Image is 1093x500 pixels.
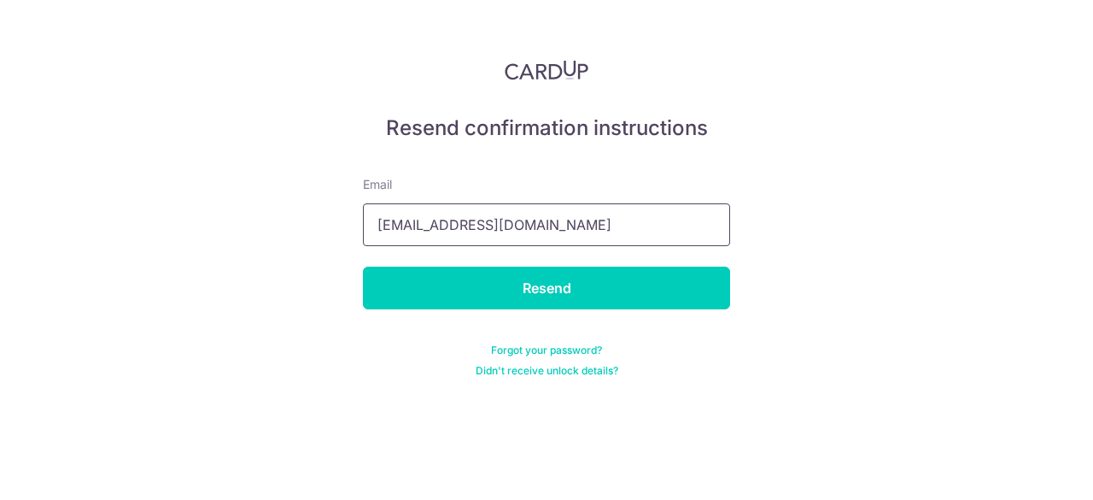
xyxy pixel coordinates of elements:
[363,203,730,246] input: Enter your Email
[505,60,588,80] img: CardUp Logo
[476,364,618,378] a: Didn't receive unlock details?
[363,267,730,309] input: Resend
[363,176,392,193] label: Email
[491,344,602,357] a: Forgot your password?
[363,115,730,142] h5: Resend confirmation instructions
